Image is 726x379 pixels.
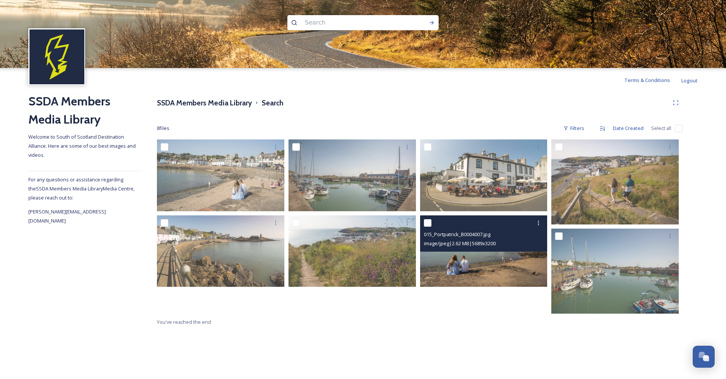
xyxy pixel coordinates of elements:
span: [PERSON_NAME][EMAIL_ADDRESS][DOMAIN_NAME] [28,208,106,224]
h3: Search [262,97,283,108]
span: Logout [681,77,698,84]
span: For any questions or assistance regarding the SSDA Members Media Library Media Centre, please rea... [28,176,135,201]
input: Search [301,14,405,31]
div: Filters [560,121,588,136]
span: Select all [651,125,671,132]
span: Terms & Conditions [624,77,670,84]
img: 015_Portpatrick_B0004052.jpg [289,139,416,211]
img: images.jpeg [29,29,84,84]
span: image/jpeg | 2.62 MB | 5689 x 3200 [424,240,496,247]
span: Welcome to South of Scotland Destination Alliance. Here are some of our best images and videos. [28,133,137,158]
img: 015_Portpatrick_B0004036-Pano.jpg [157,215,284,287]
img: 015_Portpatrick_B0004186.jpg [551,139,679,224]
span: 015_Portpatrick_B0004007.jpg [424,231,490,238]
h3: SSDA Members Media Library [157,97,252,108]
span: You've reached the end [157,319,211,325]
div: Date Created [609,121,647,136]
img: 015_Portpatrick_B0004053.jpg [551,229,679,314]
img: 015_Portpatrick_B0003998.jpg [157,139,284,211]
span: 8 file s [157,125,169,132]
img: 015_Portpatrick_B0004025-Pano.jpg [420,139,548,211]
button: Open Chat [693,346,715,368]
a: Terms & Conditions [624,76,681,85]
h2: SSDA Members Media Library [28,92,142,128]
img: 015_Portpatrick_B0004181-Pano.jpg [289,215,416,287]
